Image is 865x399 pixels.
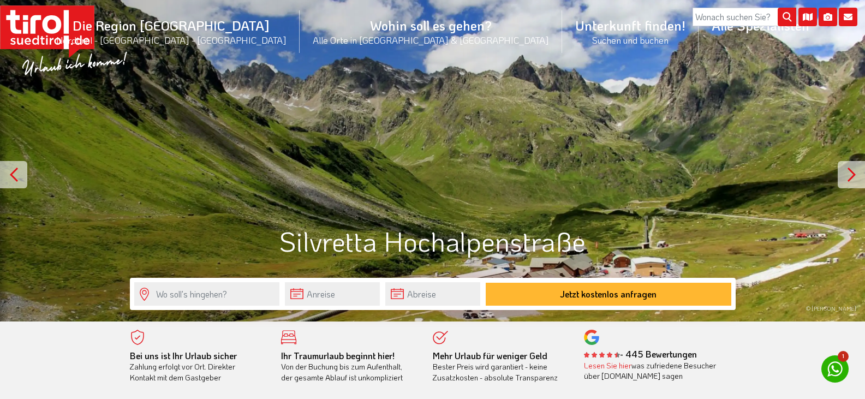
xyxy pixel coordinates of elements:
[575,34,685,46] small: Suchen und buchen
[584,360,631,371] a: Lesen Sie hier
[300,5,562,58] a: Wohin soll es gehen?Alle Orte in [GEOGRAPHIC_DATA] & [GEOGRAPHIC_DATA]
[130,350,237,361] b: Bei uns ist Ihr Urlaub sicher
[433,350,547,361] b: Mehr Urlaub für weniger Geld
[839,8,857,26] i: Kontakt
[285,282,380,306] input: Anreise
[281,350,395,361] b: Ihr Traumurlaub beginnt hier!
[838,351,849,362] span: 1
[562,5,699,58] a: Unterkunft finden!Suchen und buchen
[43,5,300,58] a: Die Region [GEOGRAPHIC_DATA]Nordtirol - [GEOGRAPHIC_DATA] - [GEOGRAPHIC_DATA]
[819,8,837,26] i: Fotogalerie
[699,5,822,46] a: Alle Spezialisten
[584,348,697,360] b: - 445 Bewertungen
[313,34,549,46] small: Alle Orte in [GEOGRAPHIC_DATA] & [GEOGRAPHIC_DATA]
[486,283,731,306] button: Jetzt kostenlos anfragen
[130,350,265,383] div: Zahlung erfolgt vor Ort. Direkter Kontakt mit dem Gastgeber
[584,360,719,382] div: was zufriedene Besucher über [DOMAIN_NAME] sagen
[433,350,568,383] div: Bester Preis wird garantiert - keine Zusatzkosten - absolute Transparenz
[385,282,480,306] input: Abreise
[134,282,279,306] input: Wo soll's hingehen?
[693,8,796,26] input: Wonach suchen Sie?
[56,34,287,46] small: Nordtirol - [GEOGRAPHIC_DATA] - [GEOGRAPHIC_DATA]
[821,355,849,383] a: 1
[798,8,817,26] i: Karte öffnen
[281,350,416,383] div: Von der Buchung bis zum Aufenthalt, der gesamte Ablauf ist unkompliziert
[130,226,736,256] h1: Silvretta Hochalpenstraße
